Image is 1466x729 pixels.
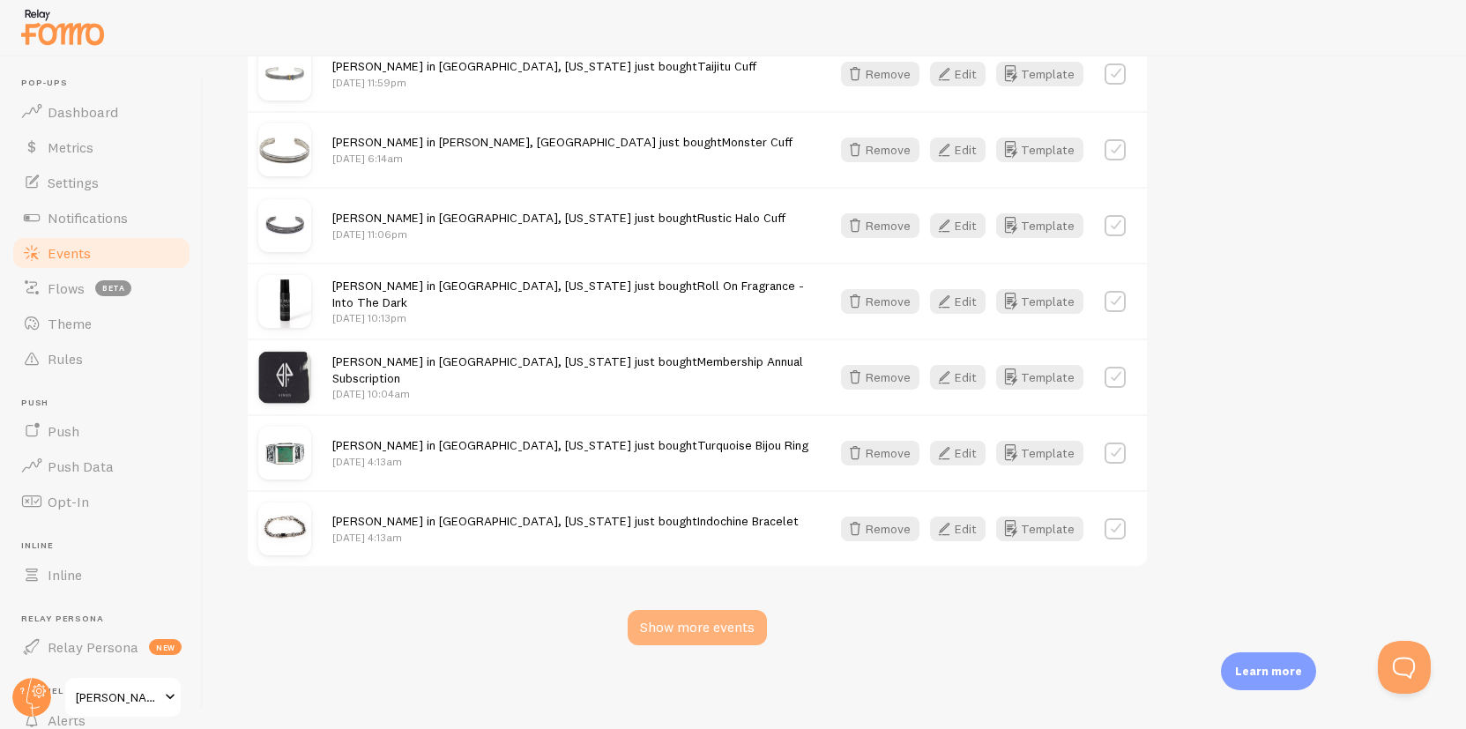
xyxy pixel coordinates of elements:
[841,289,919,314] button: Remove
[258,502,311,555] img: bp-dimaond-bracelet-2-indochine_small.jpg
[930,441,996,465] a: Edit
[930,365,996,390] a: Edit
[258,199,311,252] img: Buck_11_2_2032190_small.jpg
[930,62,986,86] button: Edit
[332,227,785,242] p: [DATE] 11:06pm
[722,134,793,150] a: Monster Cuff
[48,422,79,440] span: Push
[11,306,192,341] a: Theme
[996,441,1083,465] button: Template
[258,351,311,404] img: bp-member_small.jpg
[11,449,192,484] a: Push Data
[48,315,92,332] span: Theme
[332,454,808,469] p: [DATE] 4:13am
[332,151,793,166] p: [DATE] 6:14am
[332,513,799,529] span: [PERSON_NAME] in [GEOGRAPHIC_DATA], [US_STATE] just bought
[332,530,799,545] p: [DATE] 4:13am
[930,62,996,86] a: Edit
[48,174,99,191] span: Settings
[930,517,996,541] a: Edit
[48,638,138,656] span: Relay Persona
[258,123,311,176] img: monster-2_small.png
[1221,652,1316,690] div: Learn more
[1235,663,1302,680] p: Learn more
[930,289,986,314] button: Edit
[19,4,107,49] img: fomo-relay-logo-orange.svg
[48,279,85,297] span: Flows
[48,711,86,729] span: Alerts
[930,213,996,238] a: Edit
[48,493,89,510] span: Opt-In
[1378,641,1431,694] iframe: Help Scout Beacon - Open
[11,557,192,592] a: Inline
[332,278,804,310] a: Roll On Fragrance - Into The Dark
[697,210,785,226] a: Rustic Halo Cuff
[11,413,192,449] a: Push
[48,103,118,121] span: Dashboard
[76,687,160,708] span: [PERSON_NAME]
[149,639,182,655] span: new
[332,386,809,401] p: [DATE] 10:04am
[48,350,83,368] span: Rules
[697,513,799,529] a: Indochine Bracelet
[11,200,192,235] a: Notifications
[930,289,996,314] a: Edit
[996,138,1083,162] button: Template
[21,78,192,89] span: Pop-ups
[332,278,804,310] span: [PERSON_NAME] in [GEOGRAPHIC_DATA], [US_STATE] just bought
[48,209,128,227] span: Notifications
[11,165,192,200] a: Settings
[332,353,803,386] span: [PERSON_NAME] in [GEOGRAPHIC_DATA], [US_STATE] just bought
[11,130,192,165] a: Metrics
[930,517,986,541] button: Edit
[332,310,809,325] p: [DATE] 10:13pm
[258,48,311,100] img: Buck_Aug_22135175_small.jpg
[841,365,919,390] button: Remove
[841,213,919,238] button: Remove
[11,271,192,306] a: Flows beta
[930,441,986,465] button: Edit
[332,437,808,453] span: [PERSON_NAME] in [GEOGRAPHIC_DATA], [US_STATE] just bought
[930,213,986,238] button: Edit
[841,62,919,86] button: Remove
[332,134,793,150] span: [PERSON_NAME] in [PERSON_NAME], [GEOGRAPHIC_DATA] just bought
[258,427,311,480] img: Turquoise-Bijou-Ring-5_small.png
[332,75,756,90] p: [DATE] 11:59pm
[21,398,192,409] span: Push
[930,138,996,162] a: Edit
[332,210,785,226] span: [PERSON_NAME] in [GEOGRAPHIC_DATA], [US_STATE] just bought
[11,341,192,376] a: Rules
[996,289,1083,314] button: Template
[21,614,192,625] span: Relay Persona
[996,213,1083,238] button: Template
[841,138,919,162] button: Remove
[930,365,986,390] button: Edit
[11,629,192,665] a: Relay Persona new
[841,441,919,465] button: Remove
[48,138,93,156] span: Metrics
[11,484,192,519] a: Opt-In
[48,244,91,262] span: Events
[841,517,919,541] button: Remove
[332,58,756,74] span: [PERSON_NAME] in [GEOGRAPHIC_DATA], [US_STATE] just bought
[996,517,1083,541] button: Template
[996,365,1083,390] button: Template
[697,437,808,453] a: Turquoise Bijou Ring
[930,138,986,162] button: Edit
[697,58,756,74] a: Taijitu Cuff
[95,280,131,296] span: beta
[11,235,192,271] a: Events
[996,62,1083,86] button: Template
[332,353,803,386] a: Membership Annual Subscription
[628,610,767,645] div: Show more events
[258,275,311,328] img: bp-fragances-2_small.png
[48,457,114,475] span: Push Data
[48,566,82,584] span: Inline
